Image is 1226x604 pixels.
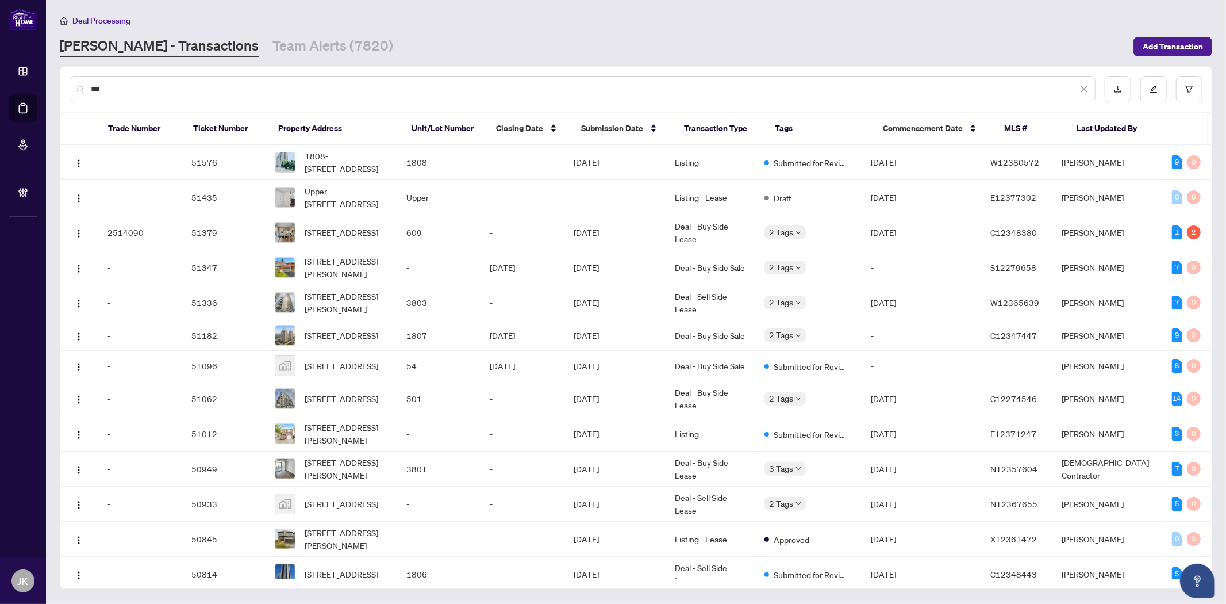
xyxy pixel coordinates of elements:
td: [PERSON_NAME] [1053,215,1163,250]
div: 2 [1187,225,1201,239]
div: 0 [1187,532,1201,546]
img: thumbnail-img [275,564,295,584]
div: 7 [1172,261,1182,274]
span: Add Transaction [1143,37,1203,56]
img: thumbnail-img [275,188,295,207]
td: [PERSON_NAME] [1053,145,1163,180]
td: - [98,522,182,557]
td: 609 [397,215,481,250]
td: Deal - Buy Side Sale [666,351,755,381]
td: [PERSON_NAME] [1053,351,1163,381]
td: 51347 [182,250,266,285]
td: [DATE] [564,557,666,592]
div: 0 [1187,392,1201,406]
td: - [397,522,481,557]
a: [PERSON_NAME] - Transactions [60,36,259,57]
img: Logo [74,536,83,545]
td: [DATE] [481,351,564,381]
td: - [481,145,564,180]
span: 2 Tags [769,497,793,510]
td: Deal - Buy Side Lease [666,215,755,250]
span: [STREET_ADDRESS] [305,329,378,342]
span: 2 Tags [769,225,793,239]
td: - [397,487,481,522]
td: - [862,320,981,351]
td: - [481,416,564,452]
span: download [1114,85,1122,93]
td: 3801 [397,452,481,487]
td: [DATE] [862,180,981,215]
td: 51012 [182,416,266,452]
td: - [862,351,981,381]
span: [STREET_ADDRESS][PERSON_NAME] [305,421,388,446]
img: Logo [74,395,83,404]
img: thumbnail-img [275,459,295,479]
td: 51096 [182,351,266,381]
span: Deal Processing [72,16,130,26]
td: [DATE] [564,522,666,557]
td: [DATE] [564,215,666,250]
button: Logo [70,188,88,207]
div: 5 [1172,567,1182,581]
img: thumbnail-img [275,529,295,549]
button: Logo [70,223,88,242]
td: Deal - Sell Side Lease [666,557,755,592]
td: [DATE] [564,452,666,487]
th: Submission Date [572,113,675,145]
td: - [862,250,981,285]
div: 0 [1172,190,1182,204]
span: [STREET_ADDRESS][PERSON_NAME] [305,526,388,552]
td: Deal - Sell Side Lease [666,285,755,320]
div: 1 [1172,225,1182,239]
div: 0 [1187,359,1201,373]
td: [PERSON_NAME] [1053,285,1163,320]
td: [DATE] [862,416,981,452]
td: 51379 [182,215,266,250]
span: close [1080,85,1088,93]
td: [DATE] [862,487,981,522]
td: [PERSON_NAME] [1053,557,1163,592]
div: 7 [1172,462,1182,476]
span: 2 Tags [769,392,793,405]
span: Closing Date [496,122,543,135]
a: Team Alerts (7820) [272,36,393,57]
td: [PERSON_NAME] [1053,416,1163,452]
img: thumbnail-img [275,494,295,514]
td: [DATE] [564,250,666,285]
button: Add Transaction [1133,37,1212,56]
button: filter [1176,76,1202,102]
td: - [98,320,182,351]
span: [STREET_ADDRESS] [305,360,378,372]
span: C12347447 [990,330,1037,341]
span: 2 Tags [769,261,793,274]
td: - [481,381,564,416]
span: edit [1150,85,1158,93]
td: [DATE] [481,250,564,285]
td: Deal - Buy Side Sale [666,250,755,285]
td: - [98,557,182,592]
span: home [60,17,68,25]
button: Logo [70,326,88,345]
button: Logo [70,460,88,478]
span: down [795,501,801,507]
td: Deal - Buy Side Lease [666,381,755,416]
span: 3 Tags [769,462,793,475]
img: Logo [74,362,83,372]
td: [DATE] [564,351,666,381]
img: Logo [74,264,83,273]
td: [DATE] [862,145,981,180]
td: - [98,351,182,381]
td: [PERSON_NAME] [1053,522,1163,557]
th: Tags [766,113,874,145]
span: Submitted for Review [774,428,848,441]
th: Property Address [269,113,402,145]
th: Closing Date [487,113,572,145]
div: 9 [1172,155,1182,169]
td: [DATE] [564,320,666,351]
td: - [481,522,564,557]
img: Logo [74,571,83,580]
td: [DATE] [564,487,666,522]
span: Submitted for Review [774,156,848,169]
td: [DATE] [862,522,981,557]
th: Ticket Number [184,113,269,145]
